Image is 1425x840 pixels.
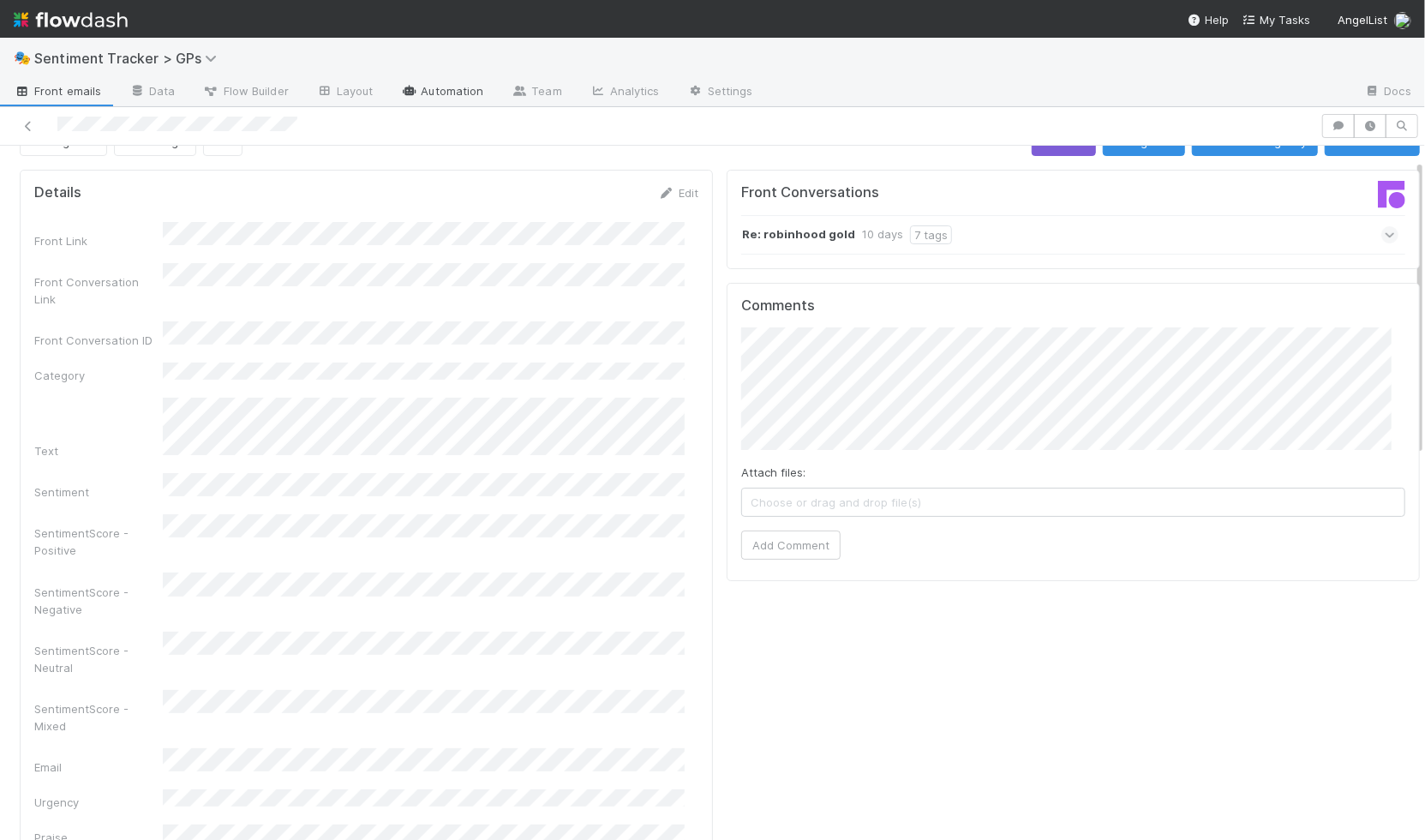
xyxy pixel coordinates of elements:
[1350,79,1425,106] a: Docs
[576,79,674,106] a: Analytics
[34,642,163,676] div: SentimentScore - Neutral
[497,79,575,106] a: Team
[189,79,302,106] a: Flow Builder
[34,332,163,349] div: Front Conversation ID
[14,82,101,99] span: Front emails
[302,79,387,106] a: Layout
[658,186,698,200] a: Edit
[1378,181,1405,208] img: front-logo-b4b721b83371efbadf0a.svg
[34,273,163,308] div: Front Conversation Link
[34,184,81,201] h5: Details
[14,51,31,65] span: 🎭
[34,232,163,249] div: Front Link
[34,794,163,811] div: Urgency
[386,79,497,106] a: Automation
[34,50,225,67] span: Sentiment Tracker > GPs
[1338,13,1387,27] span: AngelList
[14,5,128,34] img: logo-inverted-e16ddd16eac7371096b0.svg
[674,79,767,106] a: Settings
[34,442,163,459] div: Text
[862,225,903,244] div: 10 days
[34,525,163,559] div: SentimentScore - Positive
[34,584,163,618] div: SentimentScore - Negative
[1394,12,1411,29] img: avatar_7e1c67d1-c55a-4d71-9394-c171c6adeb61.png
[1242,11,1310,28] a: My Tasks
[741,464,805,481] label: Attach files:
[742,225,855,244] strong: Re: robinhood gold
[741,297,1405,315] h5: Comments
[1242,13,1310,27] span: My Tasks
[34,483,163,501] div: Sentiment
[741,531,841,560] button: Add Comment
[203,82,289,99] span: Flow Builder
[115,79,189,106] a: Data
[741,184,1061,201] h5: Front Conversations
[34,700,163,735] div: SentimentScore - Mixed
[1188,11,1229,28] div: Help
[742,489,1404,516] span: Choose or drag and drop file(s)
[34,759,163,776] div: Email
[910,225,952,244] div: 7 tags
[34,367,163,384] div: Category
